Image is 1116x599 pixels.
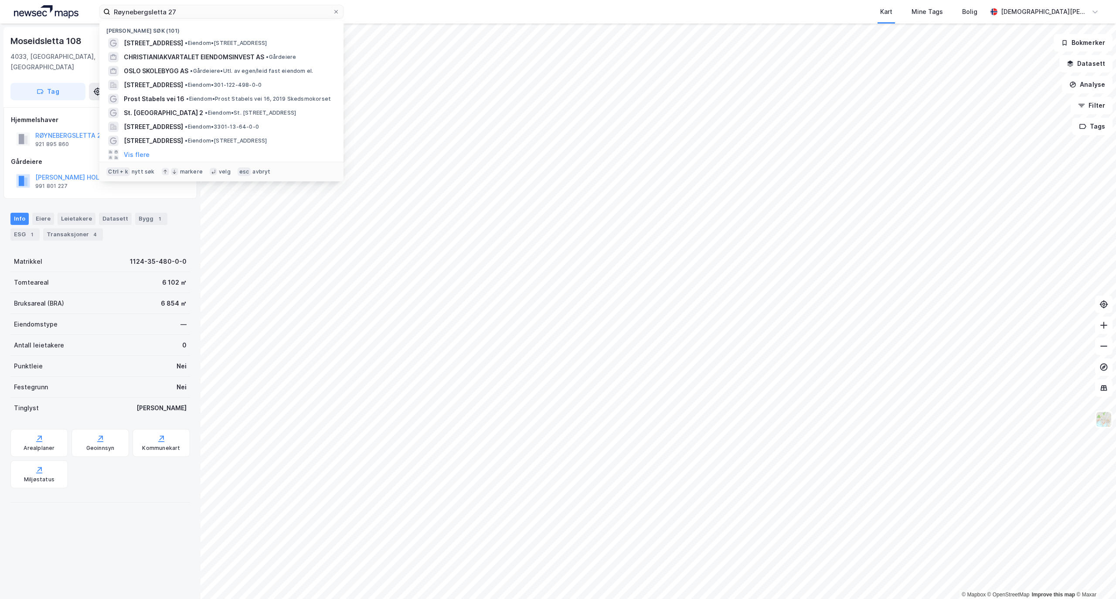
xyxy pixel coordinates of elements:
div: nytt søk [132,168,155,175]
div: Eiere [32,213,54,225]
div: Bygg [135,213,167,225]
div: 4033, [GEOGRAPHIC_DATA], [GEOGRAPHIC_DATA] [10,51,152,72]
div: Datasett [99,213,132,225]
div: Matrikkel [14,256,42,267]
div: Nei [177,382,187,392]
div: Nei [177,361,187,371]
div: Geoinnsyn [86,445,115,452]
a: Improve this map [1032,592,1075,598]
div: — [180,319,187,330]
button: Bokmerker [1054,34,1113,51]
iframe: Chat Widget [1072,557,1116,599]
div: Kontrollprogram for chat [1072,557,1116,599]
button: Analyse [1062,76,1113,93]
button: Tags [1072,118,1113,135]
div: 6 102 ㎡ [162,277,187,288]
div: ESG [10,228,40,241]
a: OpenStreetMap [987,592,1030,598]
div: Antall leietakere [14,340,64,351]
div: Tomteareal [14,277,49,288]
div: 1 [155,214,164,223]
div: Miljøstatus [24,476,54,483]
div: Bruksareal (BRA) [14,298,64,309]
div: Arealplaner [24,445,54,452]
span: Eiendom • St. [STREET_ADDRESS] [205,109,296,116]
span: • [185,137,187,144]
a: Mapbox [962,592,986,598]
span: • [185,40,187,46]
div: 991 801 227 [35,183,68,190]
div: Eiendomstype [14,319,58,330]
span: Gårdeiere [266,54,296,61]
div: [DEMOGRAPHIC_DATA][PERSON_NAME] [1001,7,1088,17]
div: 1 [27,230,36,239]
img: Z [1096,411,1112,428]
div: Kommunekart [142,445,180,452]
span: [STREET_ADDRESS] [124,122,183,132]
span: Eiendom • [STREET_ADDRESS] [185,40,267,47]
span: [STREET_ADDRESS] [124,80,183,90]
div: 6 854 ㎡ [161,298,187,309]
span: • [205,109,208,116]
div: markere [180,168,203,175]
div: 921 895 860 [35,141,69,148]
span: • [186,95,189,102]
div: Punktleie [14,361,43,371]
div: Info [10,213,29,225]
div: Kart [880,7,892,17]
span: Eiendom • 301-122-498-0-0 [185,82,262,88]
div: [PERSON_NAME] søk (101) [99,20,344,36]
div: 4 [91,230,99,239]
div: Mine Tags [912,7,943,17]
span: Gårdeiere • Utl. av egen/leid fast eiendom el. [190,68,313,75]
div: Hjemmelshaver [11,115,190,125]
span: [STREET_ADDRESS] [124,136,183,146]
div: Festegrunn [14,382,48,392]
div: 1124-35-480-0-0 [130,256,187,267]
button: Filter [1071,97,1113,114]
span: Eiendom • Prost Stabels vei 16, 2019 Skedsmokorset [186,95,331,102]
span: Eiendom • [STREET_ADDRESS] [185,137,267,144]
span: St. [GEOGRAPHIC_DATA] 2 [124,108,203,118]
div: velg [219,168,231,175]
button: Tag [10,83,85,100]
div: [PERSON_NAME] [136,403,187,413]
div: Gårdeiere [11,157,190,167]
button: Vis flere [124,150,150,160]
span: CHRISTIANIAKVARTALET EIENDOMSINVEST AS [124,52,264,62]
div: 0 [182,340,187,351]
span: Prost Stabels vei 16 [124,94,184,104]
span: • [190,68,193,74]
div: esc [238,167,251,176]
div: Leietakere [58,213,95,225]
div: Ctrl + k [106,167,130,176]
span: [STREET_ADDRESS] [124,38,183,48]
div: Bolig [962,7,977,17]
div: Transaksjoner [43,228,103,241]
div: Tinglyst [14,403,39,413]
span: OSLO SKOLEBYGG AS [124,66,188,76]
span: • [185,123,187,130]
span: • [185,82,187,88]
div: Moseidsletta 108 [10,34,83,48]
img: logo.a4113a55bc3d86da70a041830d287a7e.svg [14,5,78,18]
input: Søk på adresse, matrikkel, gårdeiere, leietakere eller personer [110,5,333,18]
span: Eiendom • 3301-13-64-0-0 [185,123,259,130]
button: Datasett [1059,55,1113,72]
span: • [266,54,269,60]
div: avbryt [252,168,270,175]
